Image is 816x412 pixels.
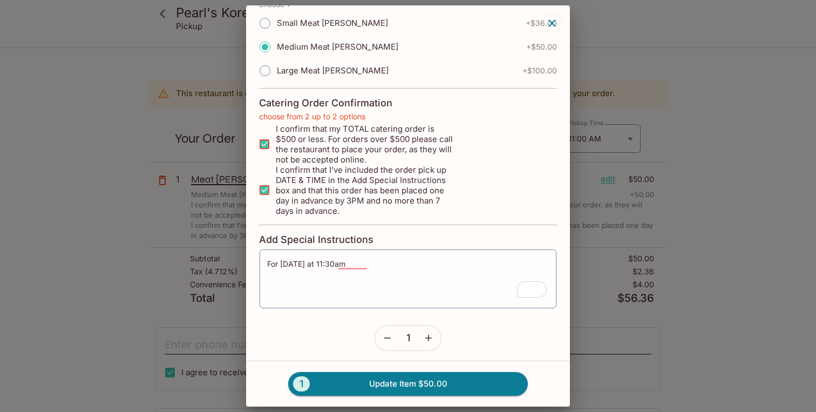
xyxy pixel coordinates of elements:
[267,259,549,300] textarea: To enrich screen reader interactions, please activate Accessibility in Grammarly extension settings
[526,43,557,51] span: + $50.00
[277,65,389,76] span: Large Meat [PERSON_NAME]
[259,234,557,246] h4: Add Special Instructions
[293,376,310,391] span: 1
[522,66,557,75] span: + $100.00
[277,42,398,52] span: Medium Meat [PERSON_NAME]
[277,18,388,28] span: Small Meat [PERSON_NAME]
[526,19,557,28] span: + $36.00
[288,372,528,396] button: 1Update Item $50.00
[259,97,392,109] h4: Catering Order Confirmation
[276,165,453,216] span: I confirm that I’ve included the order pick up DATE & TIME in the Add Special Instructions box an...
[406,332,410,344] span: 1
[259,112,557,121] p: choose from 2 up to 2 options
[276,124,453,165] span: I confirm that my TOTAL catering order is $500 or less. For orders over $500 please call the rest...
